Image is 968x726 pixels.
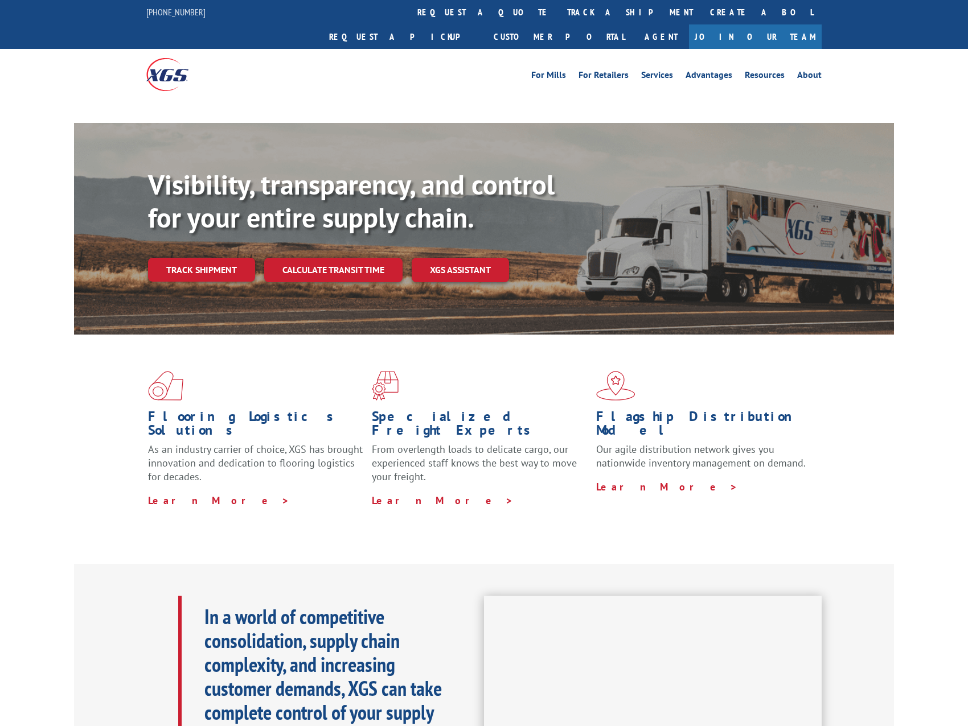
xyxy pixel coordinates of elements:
a: Learn More > [148,494,290,507]
a: Learn More > [596,480,738,493]
img: xgs-icon-flagship-distribution-model-red [596,371,635,401]
a: Resources [745,71,785,83]
a: Agent [633,24,689,49]
span: As an industry carrier of choice, XGS has brought innovation and dedication to flooring logistics... [148,443,363,483]
a: Track shipment [148,258,255,282]
h1: Flooring Logistics Solutions [148,410,363,443]
a: Advantages [686,71,732,83]
img: xgs-icon-total-supply-chain-intelligence-red [148,371,183,401]
a: Customer Portal [485,24,633,49]
img: xgs-icon-focused-on-flooring-red [372,371,399,401]
a: XGS ASSISTANT [412,258,509,282]
a: About [797,71,822,83]
a: Request a pickup [321,24,485,49]
a: For Mills [531,71,566,83]
a: [PHONE_NUMBER] [146,6,206,18]
a: For Retailers [579,71,629,83]
h1: Flagship Distribution Model [596,410,811,443]
b: Visibility, transparency, and control for your entire supply chain. [148,167,555,235]
span: Our agile distribution network gives you nationwide inventory management on demand. [596,443,806,469]
a: Join Our Team [689,24,822,49]
a: Learn More > [372,494,514,507]
p: From overlength loads to delicate cargo, our experienced staff knows the best way to move your fr... [372,443,587,493]
h1: Specialized Freight Experts [372,410,587,443]
a: Calculate transit time [264,258,403,282]
a: Services [641,71,673,83]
